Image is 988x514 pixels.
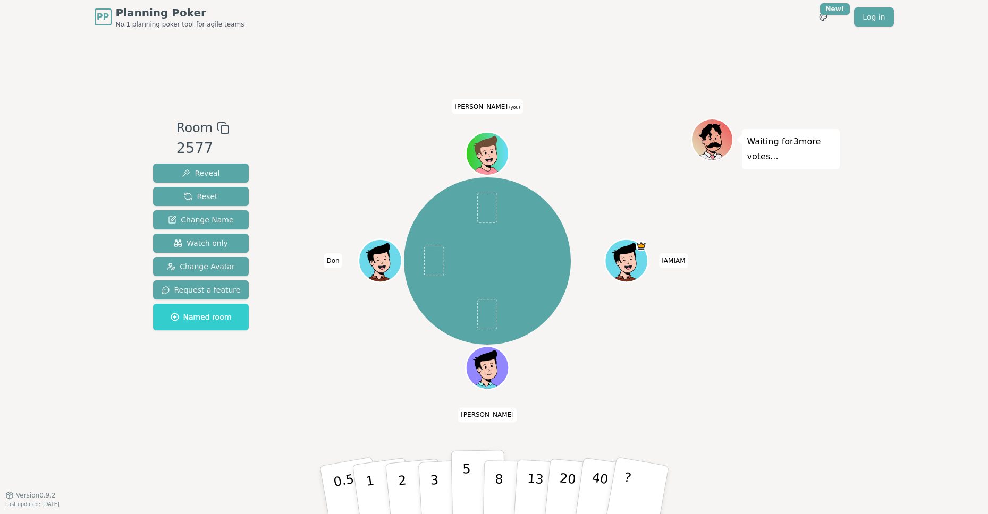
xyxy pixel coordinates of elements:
span: Click to change your name [458,408,517,423]
button: Version0.9.2 [5,491,56,500]
span: No.1 planning poker tool for agile teams [116,20,244,29]
p: Waiting for 3 more votes... [747,134,834,164]
a: Log in [854,7,893,27]
span: PP [97,11,109,23]
button: New! [814,7,833,27]
button: Reset [153,187,249,206]
span: Reveal [182,168,219,178]
a: PPPlanning PokerNo.1 planning poker tool for agile teams [95,5,244,29]
button: Click to change your avatar [467,134,508,174]
button: Request a feature [153,280,249,299]
span: IAMIAM is the host [636,241,646,251]
span: Click to change your name [659,253,688,268]
span: (you) [508,105,520,110]
button: Named room [153,304,249,330]
span: Version 0.9.2 [16,491,56,500]
span: Click to change your name [452,99,522,114]
button: Watch only [153,234,249,253]
div: 2577 [176,138,230,159]
span: Room [176,118,213,138]
span: Request a feature [162,285,241,295]
button: Reveal [153,164,249,183]
span: Watch only [174,238,228,249]
span: Change Name [168,215,233,225]
span: Named room [171,312,232,322]
span: Change Avatar [167,261,235,272]
span: Reset [184,191,217,202]
button: Change Avatar [153,257,249,276]
span: Click to change your name [324,253,342,268]
span: Last updated: [DATE] [5,501,60,507]
div: New! [820,3,850,15]
span: Planning Poker [116,5,244,20]
button: Change Name [153,210,249,229]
